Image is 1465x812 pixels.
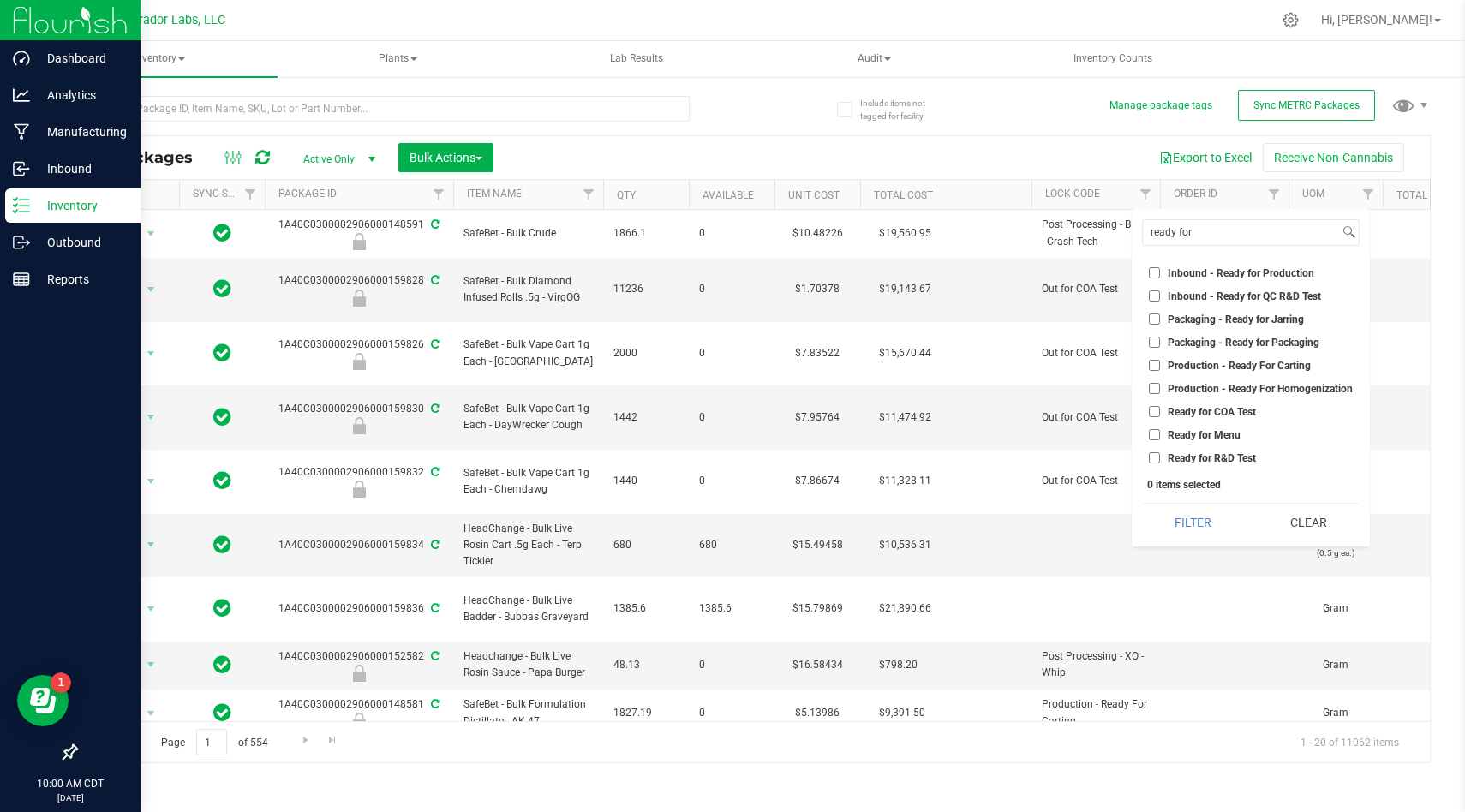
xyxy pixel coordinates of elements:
p: Inbound [30,158,133,179]
span: Inbound - Ready for Production [1168,268,1314,278]
span: Page of 554 [146,729,282,755]
span: Out for COA Test [1042,473,1150,489]
span: 680 [613,537,679,553]
a: Available [703,189,754,201]
span: Ready for COA Test [1168,407,1256,417]
span: Packaging - Ready for Packaging [1168,337,1319,348]
span: $9,391.50 [870,701,934,725]
input: Inbound - Ready for QC R&D Test [1149,290,1160,302]
span: Sync from Compliance System [428,466,439,478]
span: SafeBet - Bulk Formulation Distillate - AK-47 [463,696,593,729]
span: select [141,653,162,677]
span: Out for COA Test [1042,281,1150,297]
span: SafeBet - Bulk Vape Cart 1g Each - [GEOGRAPHIC_DATA] [463,337,593,369]
span: 1 - 20 of 11062 items [1287,729,1413,755]
span: $798.20 [870,653,926,678]
div: Out for COA Test [262,290,456,307]
td: $16.58434 [774,642,860,690]
span: select [141,533,162,557]
a: Audit [756,41,993,77]
a: UOM [1302,188,1324,200]
a: Total Cost [874,189,933,201]
span: Gram [1299,657,1372,673]
span: select [141,405,162,429]
span: Production - Ready For Homogenization [1168,384,1353,394]
a: Filter [1260,180,1289,209]
span: 1442 [613,409,679,426]
input: Ready for Menu [1149,429,1160,440]
a: Total THC% [1396,189,1458,201]
div: 1A40C0300002906000148581 [262,696,456,730]
span: SafeBet - Bulk Vape Cart 1g Each - Chemdawg [463,465,593,498]
button: Manage package tags [1109,99,1212,113]
span: 0 [699,409,764,426]
div: 1A40C0300002906000159826 [262,337,456,370]
span: Inventory Counts [1050,51,1175,66]
button: Receive Non-Cannabis [1263,143,1404,172]
span: $19,560.95 [870,221,940,246]
span: Sync from Compliance System [428,403,439,415]
inline-svg: Analytics [13,87,30,104]
span: In Sync [213,653,231,677]
span: select [141,597,162,621]
iframe: Resource center [17,675,69,726]
td: $7.86674 [774,450,860,514]
span: $10,536.31 [870,533,940,558]
p: Dashboard [30,48,133,69]
input: Packaging - Ready for Packaging [1149,337,1160,348]
div: 1A40C0300002906000159832 [262,464,456,498]
div: 1A40C0300002906000159834 [262,537,456,553]
div: 1A40C0300002906000159830 [262,401,456,434]
input: Packaging - Ready for Jarring [1149,313,1160,325]
input: Search [1143,220,1339,245]
div: Out for COA Test [262,417,456,434]
span: select [141,342,162,366]
input: Production - Ready For Carting [1149,360,1160,371]
div: Out for COA Test [262,353,456,370]
span: SafeBet - Bulk Diamond Infused Rolls .5g - VirgOG [463,273,593,306]
inline-svg: Inbound [13,160,30,177]
a: Go to the last page [320,729,345,752]
div: Out for COA Test [262,481,456,498]
a: Package ID [278,188,337,200]
span: Production - Ready For Carting [1168,361,1311,371]
span: Curador Labs, LLC [124,13,225,27]
inline-svg: Reports [13,271,30,288]
a: Order Id [1174,188,1217,200]
span: 0 [699,473,764,489]
span: In Sync [213,596,231,620]
a: Filter [575,180,603,209]
div: Production - Ready For Carting [262,713,456,730]
td: $15.49458 [774,514,860,578]
p: 10:00 AM CDT [8,776,133,791]
span: In Sync [213,221,231,245]
span: Gram [1299,600,1372,617]
span: select [141,469,162,493]
a: Inventory [41,41,278,77]
span: Sync from Compliance System [428,274,439,286]
span: Ready for R&D Test [1168,453,1256,463]
span: HeadChange - Bulk Live Badder - Bubbas Graveyard [463,593,593,625]
a: Lock Code [1045,188,1100,200]
span: In Sync [213,405,231,429]
td: $7.83522 [774,322,860,386]
span: $11,328.11 [870,469,940,493]
span: Post Processing - BHO - Crash Tech [1042,217,1150,249]
span: 1385.6 [699,600,764,617]
p: Analytics [30,85,133,105]
td: $15.79869 [774,577,860,642]
span: SafeBet - Bulk Crude [463,225,593,242]
div: Post Processing - XO - Whip [262,665,456,682]
inline-svg: Inventory [13,197,30,214]
inline-svg: Outbound [13,234,30,251]
span: 1385.6 [613,600,679,617]
span: Sync METRC Packages [1253,99,1360,111]
span: Include items not tagged for facility [860,97,946,122]
span: 1866.1 [613,225,679,242]
span: In Sync [213,533,231,557]
span: $11,474.92 [870,405,940,430]
span: select [141,702,162,725]
span: Out for COA Test [1042,409,1150,426]
span: Sync from Compliance System [428,539,439,551]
